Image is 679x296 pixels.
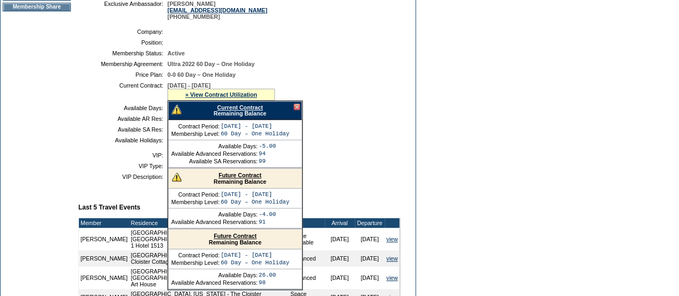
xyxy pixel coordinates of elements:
[171,158,258,164] td: Available SA Reservations:
[171,191,220,198] td: Contract Period:
[289,228,325,250] td: Space Available
[83,105,163,111] td: Available Days:
[171,143,258,149] td: Available Days:
[167,71,236,78] span: 0-0 60 Day – One Holiday
[355,228,385,250] td: [DATE]
[172,172,181,182] img: There are insufficient days and/or tokens to cover this reservation
[167,1,267,20] span: [PERSON_NAME] [PHONE_NUMBER]
[217,104,262,111] a: Current Contract
[78,204,140,211] b: Last 5 Travel Events
[83,174,163,180] td: VIP Description:
[259,150,276,157] td: 94
[172,105,181,114] img: There are insufficient days and/or tokens to cover this reservation
[83,152,163,158] td: VIP:
[171,199,220,205] td: Membership Level:
[167,82,210,89] span: [DATE] - [DATE]
[259,158,276,164] td: 99
[259,143,276,149] td: -5.00
[221,131,289,137] td: 60 Day – One Holiday
[386,275,398,281] a: view
[79,218,129,228] td: Member
[289,218,325,228] td: Type
[185,91,257,98] a: » View Contract Utilization
[214,233,257,239] a: Future Contract
[221,123,289,129] td: [DATE] - [DATE]
[171,123,220,129] td: Contract Period:
[325,266,355,289] td: [DATE]
[221,199,289,205] td: 60 Day – One Holiday
[83,126,163,133] td: Available SA Res:
[83,28,163,35] td: Company:
[168,101,302,120] div: Remaining Balance
[83,39,163,46] td: Position:
[129,218,289,228] td: Residence
[167,61,254,67] span: Ultra 2022 60 Day – One Holiday
[83,50,163,56] td: Membership Status:
[129,250,289,266] td: [GEOGRAPHIC_DATA], [US_STATE] - The Cloister Cloister Cottage 904
[386,255,398,262] a: view
[83,82,163,100] td: Current Contract:
[167,50,185,56] span: Active
[83,61,163,67] td: Membership Agreement:
[79,266,129,289] td: [PERSON_NAME]
[171,211,258,218] td: Available Days:
[83,71,163,78] td: Price Plan:
[289,250,325,266] td: Advanced
[171,150,258,157] td: Available Advanced Reservations:
[259,211,276,218] td: -4.00
[171,272,258,278] td: Available Days:
[167,7,267,13] a: [EMAIL_ADDRESS][DOMAIN_NAME]
[325,250,355,266] td: [DATE]
[171,259,220,266] td: Membership Level:
[79,250,129,266] td: [PERSON_NAME]
[221,252,289,258] td: [DATE] - [DATE]
[79,228,129,250] td: [PERSON_NAME]
[83,115,163,122] td: Available AR Res:
[171,131,220,137] td: Membership Level:
[355,218,385,228] td: Departure
[325,218,355,228] td: Arrival
[221,259,289,266] td: 60 Day – One Holiday
[386,236,398,242] a: view
[171,279,258,286] td: Available Advanced Reservations:
[259,219,276,225] td: 91
[83,1,163,20] td: Exclusive Ambassador:
[129,228,289,250] td: [GEOGRAPHIC_DATA], [US_STATE] - 1 [GEOGRAPHIC_DATA] 1 Hotel 1513
[355,250,385,266] td: [DATE]
[171,219,258,225] td: Available Advanced Reservations:
[355,266,385,289] td: [DATE]
[171,252,220,258] td: Contract Period:
[169,229,302,249] div: Remaining Balance
[218,172,261,178] a: Future Contract
[259,272,276,278] td: 26.00
[129,266,289,289] td: [GEOGRAPHIC_DATA], [US_STATE] - [GEOGRAPHIC_DATA], [US_STATE] Art House
[169,169,302,189] div: Remaining Balance
[259,279,276,286] td: 98
[221,191,289,198] td: [DATE] - [DATE]
[3,3,71,11] td: Membership Share
[289,266,325,289] td: Advanced
[325,228,355,250] td: [DATE]
[83,163,163,169] td: VIP Type:
[83,137,163,143] td: Available Holidays:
